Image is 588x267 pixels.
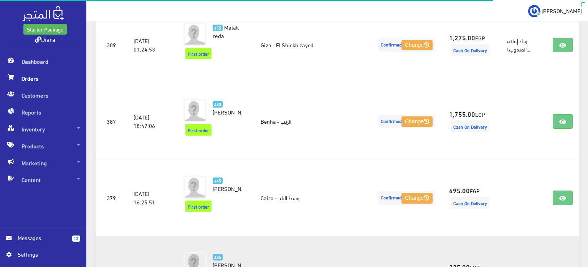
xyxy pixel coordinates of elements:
td: EGP [443,7,500,83]
span: Orders [6,70,80,87]
span: Inventory [6,121,80,138]
span: Confirmed [378,115,435,128]
img: ... [528,5,540,17]
a: Starter Package [23,24,67,35]
span: Marketing [6,154,80,171]
td: EGP [443,160,500,236]
a: 445 [PERSON_NAME] [213,176,242,192]
strong: 1,755.00 [449,109,475,119]
img: avatar.png [183,176,206,199]
td: 379 [96,160,127,236]
strong: 495.00 [449,185,470,195]
td: Giza - El Shiekh zayed [254,7,370,83]
strong: 1,275.00 [449,32,475,42]
span: Confirmed [378,191,435,205]
span: Settings [18,250,74,259]
a: Diara [35,33,55,45]
img: avatar.png [183,99,206,122]
span: Reports [6,104,80,121]
img: avatar.png [183,23,206,46]
span: Content [6,171,80,188]
span: Products [6,138,80,154]
td: Benha - اتريب [254,83,370,160]
span: Cash On Delivery [451,197,489,209]
span: First order [185,124,211,136]
button: Change [401,193,433,204]
span: Cash On Delivery [451,44,489,56]
span: 455 [213,25,223,31]
td: رجاء إعلام المندوب ا... [500,7,547,83]
button: Change [401,40,433,51]
span: Confirmed [378,38,435,52]
td: Cairo - وسط البلد [254,160,370,236]
span: Cash On Delivery [451,121,489,132]
a: 13 Messages [6,234,80,250]
span: [PERSON_NAME] [213,183,254,194]
span: 13 [72,235,80,242]
span: Customers [6,87,80,104]
td: 389 [96,7,127,83]
button: Change [401,116,433,127]
span: Malak reda [213,22,239,41]
span: First order [185,48,211,59]
a: 455 Malak reda [213,23,242,40]
td: [DATE] 18:47:06 [127,83,171,160]
td: EGP [443,83,500,160]
td: 387 [96,83,127,160]
span: 453 [213,101,223,108]
td: [DATE] 01:24:53 [127,7,171,83]
a: 453 [PERSON_NAME] [213,99,242,116]
span: [PERSON_NAME] [542,6,582,15]
span: Dashboard [6,53,80,70]
a: ... [PERSON_NAME] [528,5,582,17]
td: [DATE] 16:25:51 [127,160,171,236]
a: Settings [6,250,80,262]
span: 445 [213,177,223,184]
span: Messages [18,234,66,242]
img: . [23,6,64,21]
span: First order [185,201,211,212]
span: [PERSON_NAME] [213,106,254,117]
span: 435 [213,254,223,260]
